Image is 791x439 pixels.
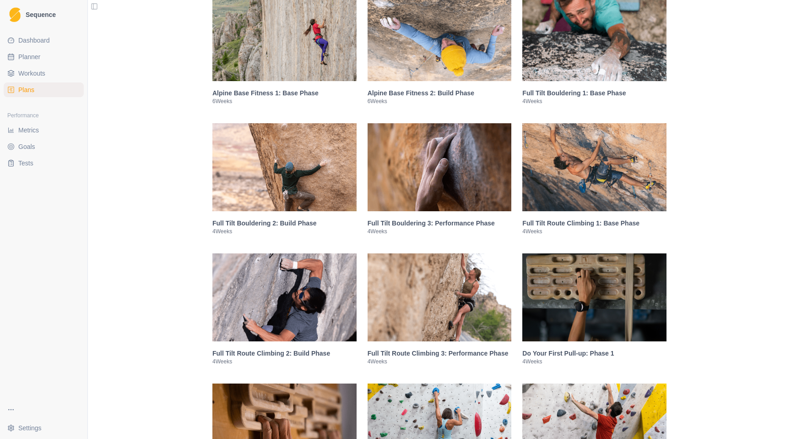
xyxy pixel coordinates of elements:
[9,7,21,22] img: Logo
[212,253,357,341] img: Full Tilt Route Climbing 2: Build Phase
[368,253,512,341] img: Full Tilt Route Climbing 3: Performance Phase
[368,228,512,235] p: 4 Weeks
[18,159,33,168] span: Tests
[18,126,39,135] span: Metrics
[4,66,84,81] a: Workouts
[368,349,512,358] h3: Full Tilt Route Climbing 3: Performance Phase
[212,123,357,211] img: Full Tilt Bouldering 2: Build Phase
[522,349,666,358] h3: Do Your First Pull-up: Phase 1
[368,88,512,98] h3: Alpine Base Fitness 2: Build Phase
[522,219,666,228] h3: Full Tilt Route Climbing 1: Base Phase
[368,123,512,211] img: Full Tilt Bouldering 3: Performance Phase
[368,358,512,365] p: 4 Weeks
[212,228,357,235] p: 4 Weeks
[212,349,357,358] h3: Full Tilt Route Climbing 2: Build Phase
[18,69,45,78] span: Workouts
[212,88,357,98] h3: Alpine Base Fitness 1: Base Phase
[522,88,666,98] h3: Full Tilt Bouldering 1: Base Phase
[4,421,84,435] button: Settings
[18,52,40,61] span: Planner
[18,36,50,45] span: Dashboard
[26,11,56,18] span: Sequence
[4,139,84,154] a: Goals
[368,98,512,105] p: 6 Weeks
[522,123,666,211] img: Full Tilt Route Climbing 1: Base Phase
[4,108,84,123] div: Performance
[4,156,84,170] a: Tests
[522,358,666,365] p: 4 Weeks
[4,82,84,97] a: Plans
[4,123,84,137] a: Metrics
[522,253,666,341] img: Do Your First Pull-up: Phase 1
[212,358,357,365] p: 4 Weeks
[522,228,666,235] p: 4 Weeks
[4,4,84,26] a: LogoSequence
[212,219,357,228] h3: Full Tilt Bouldering 2: Build Phase
[4,33,84,48] a: Dashboard
[18,85,34,94] span: Plans
[212,98,357,105] p: 6 Weeks
[18,142,35,151] span: Goals
[4,49,84,64] a: Planner
[368,219,512,228] h3: Full Tilt Bouldering 3: Performance Phase
[522,98,666,105] p: 4 Weeks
